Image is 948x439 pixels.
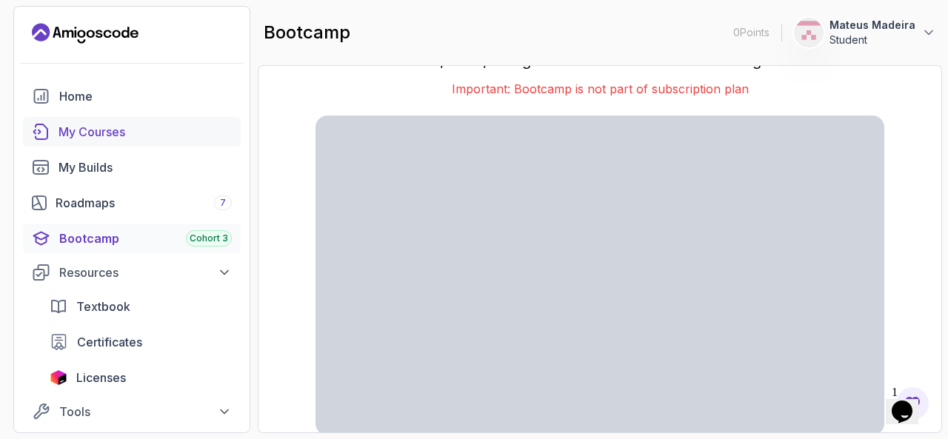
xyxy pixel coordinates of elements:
[41,363,241,392] a: licenses
[23,153,241,182] a: builds
[264,21,350,44] h2: bootcamp
[795,19,823,47] img: user profile image
[23,398,241,425] button: Tools
[59,229,232,247] div: Bootcamp
[41,327,241,357] a: certificates
[794,18,936,47] button: user profile imageMateus MadeiraStudent
[59,87,232,105] div: Home
[23,224,241,253] a: bootcamp
[50,370,67,385] img: jetbrains icon
[59,264,232,281] div: Resources
[190,232,228,244] span: Cohort 3
[77,333,142,351] span: Certificates
[59,123,232,141] div: My Courses
[23,117,241,147] a: courses
[76,298,130,315] span: Textbook
[220,197,226,209] span: 7
[23,81,241,111] a: home
[886,380,933,424] iframe: chat widget
[316,80,884,98] p: Important: Bootcamp is not part of subscription plan
[829,33,915,47] p: Student
[32,21,138,45] a: Landing page
[733,25,770,40] p: 0 Points
[23,259,241,286] button: Resources
[76,369,126,386] span: Licenses
[59,158,232,176] div: My Builds
[41,292,241,321] a: textbook
[23,188,241,218] a: roadmaps
[829,18,915,33] p: Mateus Madeira
[56,194,232,212] div: Roadmaps
[59,403,232,420] div: Tools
